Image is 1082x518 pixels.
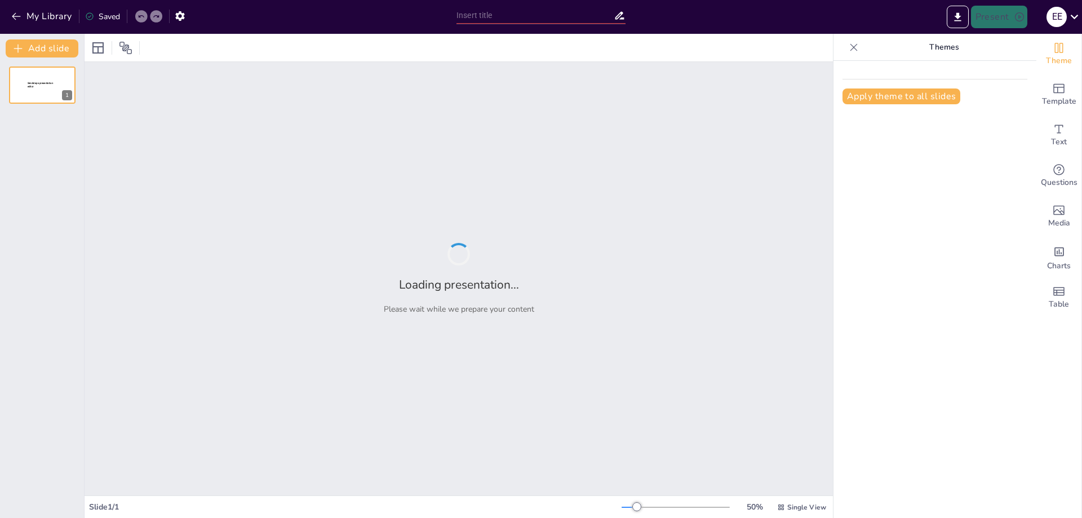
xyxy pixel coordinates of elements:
h2: Loading presentation... [399,277,519,293]
div: Add images, graphics, shapes or video [1036,196,1081,237]
div: 50 % [741,502,768,512]
span: Text [1051,136,1067,148]
span: Questions [1041,176,1077,189]
span: Single View [787,503,826,512]
div: Add ready made slides [1036,74,1081,115]
div: Add text boxes [1036,115,1081,156]
span: Charts [1047,260,1071,272]
div: E E [1046,7,1067,27]
div: Slide 1 / 1 [89,502,622,512]
div: 1 [9,67,76,104]
input: Insert title [456,7,614,24]
button: My Library [8,7,77,25]
div: Layout [89,39,107,57]
button: Add slide [6,39,78,57]
span: Theme [1046,55,1072,67]
div: Get real-time input from your audience [1036,156,1081,196]
button: Present [971,6,1027,28]
div: 1 [62,90,72,100]
button: Apply theme to all slides [842,88,960,104]
p: Please wait while we prepare your content [384,304,534,315]
span: Template [1042,95,1076,108]
span: Sendsteps presentation editor [28,82,53,88]
button: E E [1046,6,1067,28]
div: Add a table [1036,277,1081,318]
span: Position [119,41,132,55]
div: Add charts and graphs [1036,237,1081,277]
p: Themes [863,34,1025,61]
div: Saved [85,11,120,22]
button: Export to PowerPoint [947,6,969,28]
div: Change the overall theme [1036,34,1081,74]
span: Media [1048,217,1070,229]
span: Table [1049,298,1069,311]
